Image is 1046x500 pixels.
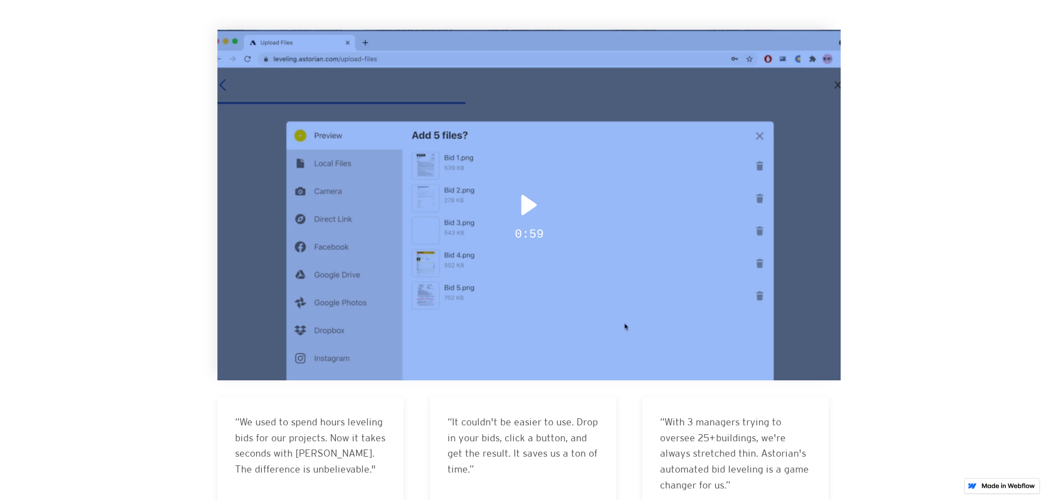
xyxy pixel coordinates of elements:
[448,415,598,478] p: “It couldn't be easier to use. Drop in your bids, click a button, and get the result. It saves us...
[660,415,811,494] p: “With 3 managers trying to oversee 25+ buildings, we're always stretched thin. Astorian's automat...
[494,183,564,227] div: Play
[217,229,841,241] div: 0:59
[981,483,1035,488] img: Made in Webflow
[235,415,386,478] p: “We used to spend hours leveling bids for our projects. Now it takes seconds with [PERSON_NAME]. ...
